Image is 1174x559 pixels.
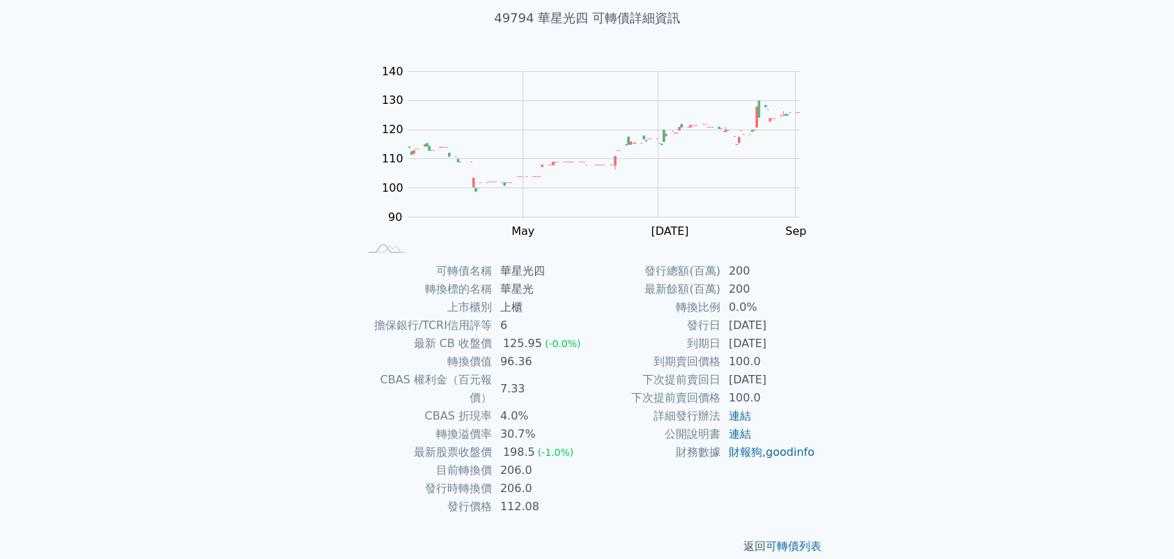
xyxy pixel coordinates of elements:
[720,335,816,353] td: [DATE]
[342,8,833,28] h1: 49794 華星光四 可轉債詳細資訊
[720,443,816,461] td: ,
[359,498,492,516] td: 發行價格
[587,280,720,298] td: 最新餘額(百萬)
[587,407,720,425] td: 詳細發行辦法
[342,538,833,555] p: 返回
[587,262,720,280] td: 發行總額(百萬)
[587,316,720,335] td: 發行日
[359,280,492,298] td: 轉換標的名稱
[382,181,403,194] tspan: 100
[500,443,538,461] div: 198.5
[359,316,492,335] td: 擔保銀行/TCRI信用評等
[587,335,720,353] td: 到期日
[359,443,492,461] td: 最新股票收盤價
[359,298,492,316] td: 上市櫃別
[587,389,720,407] td: 下次提前賣回價格
[359,371,492,407] td: CBAS 權利金（百元報價）
[492,461,587,480] td: 206.0
[766,539,821,553] a: 可轉債列表
[492,298,587,316] td: 上櫃
[785,224,806,238] tspan: Sep
[492,262,587,280] td: 華星光四
[492,280,587,298] td: 華星光
[538,447,574,458] span: (-1.0%)
[545,338,581,349] span: (-0.0%)
[720,353,816,371] td: 100.0
[359,480,492,498] td: 發行時轉換價
[388,210,402,223] tspan: 90
[492,425,587,443] td: 30.7%
[766,445,814,459] a: goodinfo
[492,480,587,498] td: 206.0
[359,353,492,371] td: 轉換價值
[720,371,816,389] td: [DATE]
[729,409,751,422] a: 連結
[359,335,492,353] td: 最新 CB 收盤價
[492,353,587,371] td: 96.36
[720,280,816,298] td: 200
[359,262,492,280] td: 可轉債名稱
[492,407,587,425] td: 4.0%
[382,64,403,77] tspan: 140
[587,443,720,461] td: 財務數據
[500,335,545,353] div: 125.95
[720,389,816,407] td: 100.0
[382,93,403,107] tspan: 130
[720,316,816,335] td: [DATE]
[720,262,816,280] td: 200
[729,427,751,441] a: 連結
[720,298,816,316] td: 0.0%
[587,371,720,389] td: 下次提前賣回日
[492,316,587,335] td: 6
[359,425,492,443] td: 轉換溢價率
[382,152,403,165] tspan: 110
[651,224,688,238] tspan: [DATE]
[382,123,403,136] tspan: 120
[511,224,534,238] tspan: May
[492,498,587,516] td: 112.08
[587,425,720,443] td: 公開說明書
[359,407,492,425] td: CBAS 折現率
[492,371,587,407] td: 7.33
[729,445,762,459] a: 財報狗
[374,64,820,266] g: Chart
[587,353,720,371] td: 到期賣回價格
[359,461,492,480] td: 目前轉換價
[587,298,720,316] td: 轉換比例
